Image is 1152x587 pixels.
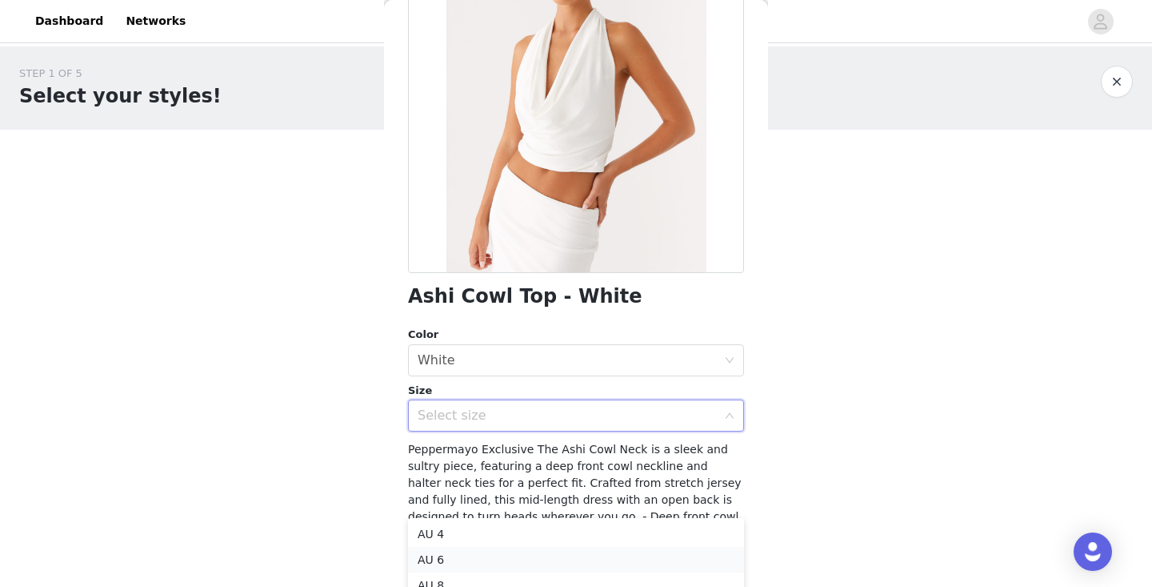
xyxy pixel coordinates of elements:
[1093,9,1108,34] div: avatar
[408,521,744,547] li: AU 4
[19,66,222,82] div: STEP 1 OF 5
[418,408,717,424] div: Select size
[408,383,744,399] div: Size
[19,82,222,111] h1: Select your styles!
[408,327,744,343] div: Color
[408,286,642,308] h1: Ashi Cowl Top - White
[26,3,113,39] a: Dashboard
[725,411,734,422] i: icon: down
[418,345,455,376] div: White
[408,547,744,573] li: AU 6
[116,3,195,39] a: Networks
[1074,533,1112,571] div: Open Intercom Messenger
